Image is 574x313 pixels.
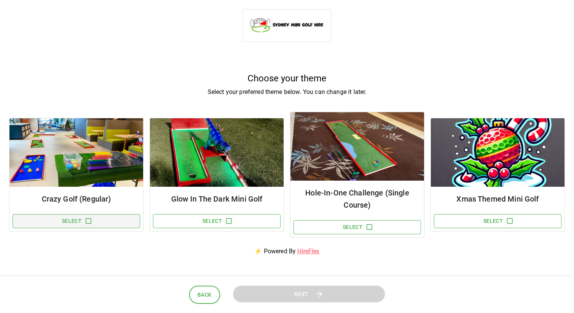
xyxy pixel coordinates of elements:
[290,112,424,181] img: Package
[431,118,565,187] img: Package
[197,290,212,300] span: Back
[293,220,421,234] button: Select
[9,87,565,97] p: Select your preferred theme below. You can change it later.
[296,187,418,211] h6: Hole-In-One Challenge (Single Course)
[9,118,143,187] img: Package
[189,286,220,304] button: Back
[233,286,385,303] button: Next
[434,214,561,228] button: Select
[156,193,278,205] h6: Glow In The Dark Mini Golf
[297,248,319,255] a: HireFlex
[437,193,558,205] h6: Xmas Themed Mini Golf
[153,214,281,228] button: Select
[13,214,140,228] button: Select
[249,16,325,34] img: Sydney Mini Golf Hire logo
[9,72,565,84] h5: Choose your theme
[150,118,284,187] img: Package
[245,238,328,265] p: ⚡ Powered By
[294,289,309,299] span: Next
[16,193,137,205] h6: Crazy Golf (Regular)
